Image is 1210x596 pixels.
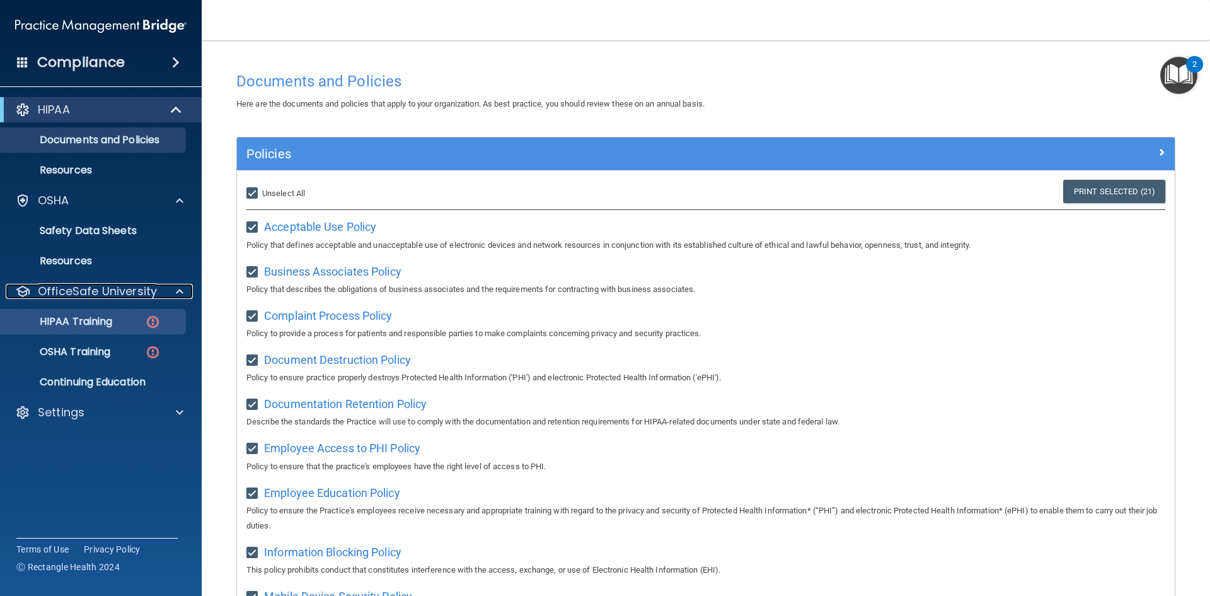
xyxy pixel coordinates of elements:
[264,309,392,322] span: Complaint Process Policy
[246,238,1165,253] p: Policy that defines acceptable and unacceptable use of electronic devices and network resources i...
[16,561,120,573] span: Ⓒ Rectangle Health 2024
[8,225,180,237] p: Safety Data Sheets
[246,563,1165,578] p: This policy prohibits conduct that constitutes interference with the access, exchange, or use of ...
[145,344,161,360] img: danger-circle.6113f641.png
[264,220,376,233] span: Acceptable Use Policy
[264,546,401,559] span: Information Blocking Policy
[145,314,161,330] img: danger-circle.6113f641.png
[1063,180,1165,203] a: Print Selected (21)
[16,543,69,556] a: Terms of Use
[1192,64,1197,81] div: 2
[236,73,1175,90] h4: Documents and Policies
[246,189,261,199] input: Unselect All
[246,147,931,161] h5: Policies
[15,102,183,117] a: HIPAA
[264,486,400,500] span: Employee Education Policy
[246,459,1165,474] p: Policy to ensure that the practice's employees have the right level of access to PHI.
[246,282,1165,297] p: Policy that describes the obligations of business associates and the requirements for contracting...
[38,405,84,420] p: Settings
[992,506,1195,557] iframe: Drift Widget Chat Controller
[246,414,1165,429] p: Describe the standards the Practice will use to comply with the documentation and retention requi...
[246,144,1165,164] a: Policies
[84,543,141,556] a: Privacy Policy
[264,441,420,455] span: Employee Access to PHI Policy
[38,284,157,299] p: OfficeSafe University
[15,13,187,38] img: PMB logo
[1160,57,1197,94] button: Open Resource Center, 2 new notifications
[8,255,180,267] p: Resources
[236,99,705,108] span: Here are the documents and policies that apply to your organization. As best practice, you should...
[264,397,427,411] span: Documentation Retention Policy
[38,102,70,117] p: HIPAA
[8,315,112,328] p: HIPAA Training
[246,326,1165,341] p: Policy to provide a process for patients and responsible parties to make complaints concerning pr...
[8,376,180,389] p: Continuing Education
[264,353,411,366] span: Document Destruction Policy
[262,189,305,198] span: Unselect All
[264,265,401,278] span: Business Associates Policy
[246,370,1165,385] p: Policy to ensure practice properly destroys Protected Health Information ('PHI') and electronic P...
[8,164,180,177] p: Resources
[15,193,183,208] a: OSHA
[8,134,180,146] p: Documents and Policies
[15,284,183,299] a: OfficeSafe University
[246,503,1165,534] p: Policy to ensure the Practice's employees receive necessary and appropriate training with regard ...
[15,405,183,420] a: Settings
[8,346,110,358] p: OSHA Training
[37,54,125,71] h4: Compliance
[38,193,69,208] p: OSHA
